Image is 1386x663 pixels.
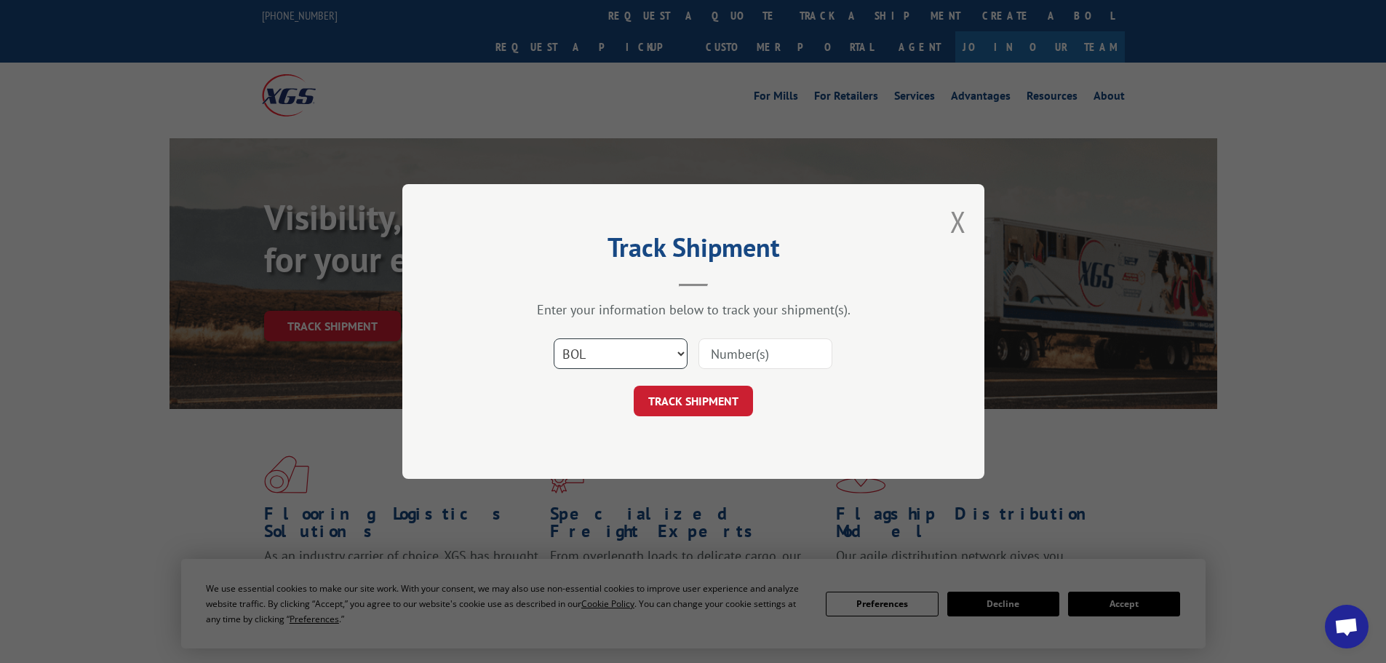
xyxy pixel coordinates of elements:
input: Number(s) [698,338,832,369]
button: TRACK SHIPMENT [634,386,753,416]
div: Open chat [1325,605,1369,648]
div: Enter your information below to track your shipment(s). [475,301,912,318]
h2: Track Shipment [475,237,912,265]
button: Close modal [950,202,966,241]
